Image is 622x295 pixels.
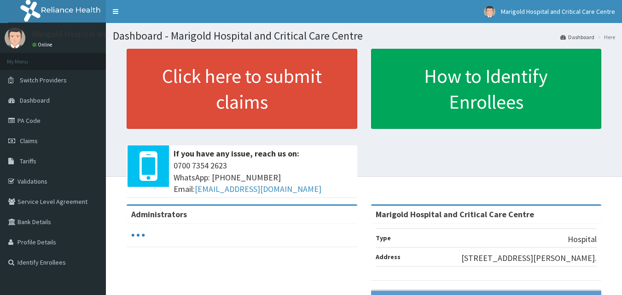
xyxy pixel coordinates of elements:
[5,28,25,48] img: User Image
[560,33,594,41] a: Dashboard
[113,30,615,42] h1: Dashboard - Marigold Hospital and Critical Care Centre
[568,233,597,245] p: Hospital
[20,157,36,165] span: Tariffs
[32,30,182,38] p: Marigold Hospital and Critical Care Centre
[131,209,187,220] b: Administrators
[131,228,145,242] svg: audio-loading
[32,41,54,48] a: Online
[501,7,615,16] span: Marigold Hospital and Critical Care Centre
[376,253,401,261] b: Address
[484,6,495,17] img: User Image
[20,76,67,84] span: Switch Providers
[174,148,299,159] b: If you have any issue, reach us on:
[127,49,357,129] a: Click here to submit claims
[461,252,597,264] p: [STREET_ADDRESS][PERSON_NAME].
[20,96,50,104] span: Dashboard
[595,33,615,41] li: Here
[371,49,602,129] a: How to Identify Enrollees
[20,137,38,145] span: Claims
[376,209,534,220] strong: Marigold Hospital and Critical Care Centre
[376,234,391,242] b: Type
[195,184,321,194] a: [EMAIL_ADDRESS][DOMAIN_NAME]
[174,160,353,195] span: 0700 7354 2623 WhatsApp: [PHONE_NUMBER] Email:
